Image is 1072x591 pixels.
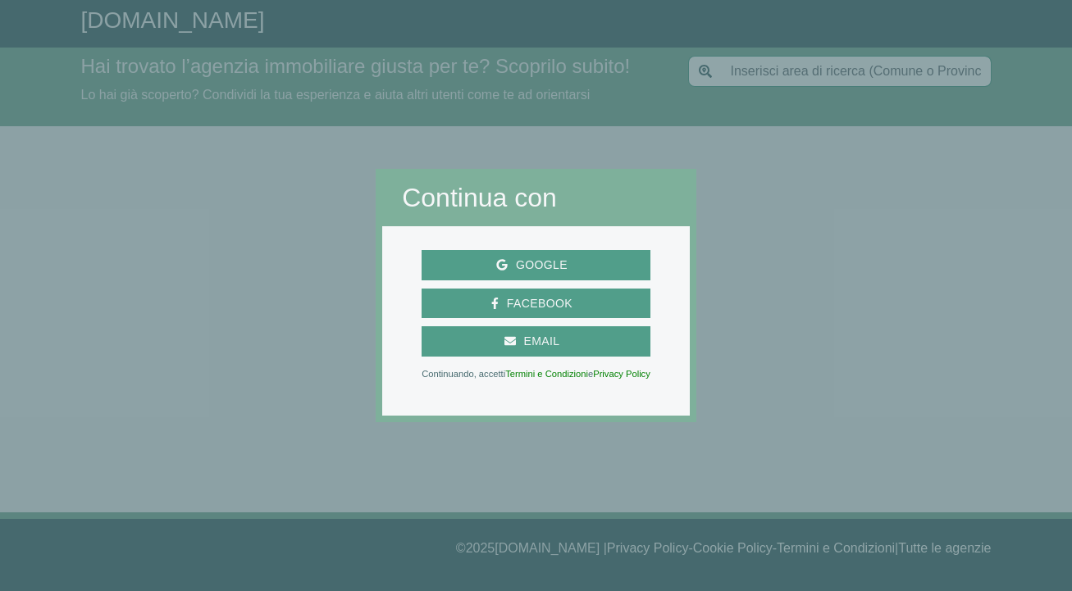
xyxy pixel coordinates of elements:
[593,369,650,379] a: Privacy Policy
[422,250,650,280] button: Google
[499,293,581,314] span: Facebook
[505,369,588,379] a: Termini e Condizioni
[422,370,650,378] p: Continuando, accetti e
[422,326,650,357] button: Email
[422,289,650,319] button: Facebook
[516,331,568,352] span: Email
[508,255,576,275] span: Google
[402,182,670,213] h2: Continua con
